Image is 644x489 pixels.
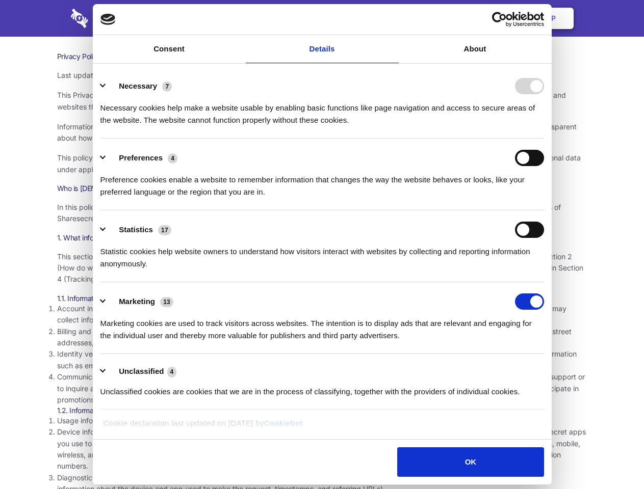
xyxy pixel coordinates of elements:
[57,304,566,324] span: Account information. Our services generally require you to create an account before you can acces...
[57,252,583,284] span: This section describes the various types of information we collect from and about you. To underst...
[57,349,577,369] span: Identity verification information. Some services require you to verify your identity as part of c...
[57,122,577,142] span: Information security and privacy are at the heart of what Sharesecret values and promotes as a co...
[462,3,507,34] a: Login
[119,297,155,306] label: Marketing
[57,416,485,425] span: Usage information. We collect information about how you interact with our services, when and for ...
[414,3,460,34] a: Contact
[246,35,399,63] a: Details
[57,203,561,223] span: In this policy, “Sharesecret,” “we,” “us,” and “our” refer to Sharesecret Inc., a U.S. company. S...
[100,14,116,25] img: logo
[95,417,549,437] div: Cookie declaration last updated on [DATE] by
[100,166,544,198] div: Preference cookies enable a website to remember information that changes the way the website beha...
[168,153,177,164] span: 4
[57,294,160,303] span: 1.1. Information you provide to us
[397,447,544,477] button: OK
[57,184,159,193] span: Who is [DEMOGRAPHIC_DATA]?
[264,419,303,427] a: Cookiebot
[100,365,183,378] button: Unclassified (4)
[158,225,171,235] span: 17
[57,327,572,347] span: Billing and payment information. In order to purchase a service, you may need to provide us with ...
[57,70,587,81] p: Last updated: [DATE]
[100,222,178,238] button: Statistics (17)
[57,406,220,415] span: 1.2. Information collected when you use our services
[162,81,172,92] span: 7
[100,238,544,270] div: Statistic cookies help website owners to understand how visitors interact with websites by collec...
[399,35,552,63] a: About
[119,81,157,90] label: Necessary
[57,372,585,404] span: Communications and submissions. You may choose to provide us with information when you communicat...
[57,153,581,173] span: This policy uses the term “personal data” to refer to information that is related to an identifie...
[119,225,153,234] label: Statistics
[119,153,163,162] label: Preferences
[100,378,544,398] div: Unclassified cookies are cookies that we are in the process of classifying, together with the pro...
[100,78,178,94] button: Necessary (7)
[57,233,198,242] span: 1. What information do we collect about you?
[57,91,566,111] span: This Privacy Policy describes how we process and handle data provided to Sharesecret in connectio...
[299,3,344,34] a: Pricing
[100,94,544,126] div: Necessary cookies help make a website usable by enabling basic functions like page navigation and...
[57,427,586,470] span: Device information. We may collect information from and about the device you use to access our se...
[57,52,587,61] h1: Privacy Policy
[100,293,180,310] button: Marketing (13)
[93,35,246,63] a: Consent
[100,150,184,166] button: Preferences (4)
[160,297,173,307] span: 13
[455,12,544,27] a: Usercentrics Cookiebot - opens in a new window
[167,367,177,377] span: 4
[100,310,544,342] div: Marketing cookies are used to track visitors across websites. The intention is to display ads tha...
[71,9,158,28] img: logo-wordmark-white-trans-d4663122ce5f474addd5e946df7df03e33cb6a1c49d2221995e7729f52c070b2.svg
